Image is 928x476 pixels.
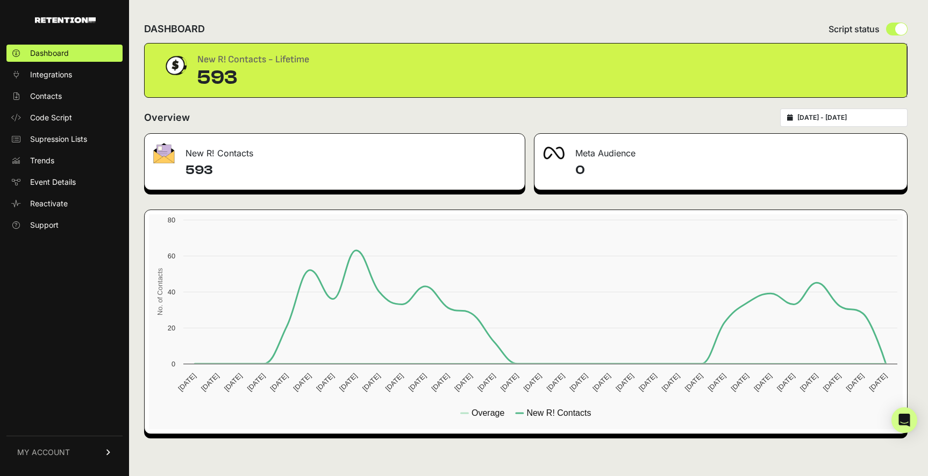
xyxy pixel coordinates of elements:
div: Meta Audience [534,134,907,166]
text: [DATE] [315,372,335,393]
a: Trends [6,152,123,169]
span: Script status [829,23,880,35]
h2: DASHBOARD [144,21,205,37]
img: fa-envelope-19ae18322b30453b285274b1b8af3d052b27d846a4fbe8435d1a52b978f639a2.png [153,143,175,163]
text: [DATE] [176,372,197,393]
text: [DATE] [568,372,589,393]
span: Integrations [30,69,72,80]
text: [DATE] [822,372,843,393]
div: New R! Contacts [145,134,525,166]
text: [DATE] [752,372,773,393]
a: Reactivate [6,195,123,212]
h4: 593 [185,162,516,179]
span: Dashboard [30,48,69,59]
a: Event Details [6,174,123,191]
text: [DATE] [499,372,520,393]
text: No. of Contacts [156,268,164,315]
a: Code Script [6,109,123,126]
a: Support [6,217,123,234]
text: [DATE] [430,372,451,393]
text: [DATE] [729,372,750,393]
div: New R! Contacts - Lifetime [197,52,309,67]
text: [DATE] [338,372,359,393]
text: [DATE] [614,372,635,393]
a: Supression Lists [6,131,123,148]
text: [DATE] [453,372,474,393]
text: 60 [168,252,175,260]
text: [DATE] [199,372,220,393]
span: Supression Lists [30,134,87,145]
text: 0 [172,360,175,368]
text: New R! Contacts [526,408,591,417]
a: Dashboard [6,45,123,62]
text: [DATE] [591,372,612,393]
text: 40 [168,288,175,296]
text: [DATE] [361,372,382,393]
text: [DATE] [798,372,819,393]
div: 593 [197,67,309,89]
img: fa-meta-2f981b61bb99beabf952f7030308934f19ce035c18b003e963880cc3fabeebb7.png [543,147,565,160]
text: 80 [168,216,175,224]
a: MY ACCOUNT [6,436,123,468]
text: [DATE] [775,372,796,393]
text: [DATE] [522,372,543,393]
span: Reactivate [30,198,68,209]
text: [DATE] [291,372,312,393]
span: Event Details [30,177,76,187]
text: [DATE] [269,372,290,393]
span: Support [30,220,59,230]
img: Retention.com [35,17,96,23]
text: [DATE] [223,372,244,393]
text: [DATE] [683,372,704,393]
text: [DATE] [476,372,497,393]
a: Integrations [6,66,123,83]
img: dollar-coin-05c43ed7efb7bc0c12610022525b4bbbb207c7efeef5aecc26f025e68dcafac9.png [162,52,189,79]
span: MY ACCOUNT [17,447,70,458]
h2: Overview [144,110,190,125]
text: Overage [472,408,504,417]
text: [DATE] [660,372,681,393]
span: Code Script [30,112,72,123]
text: [DATE] [407,372,428,393]
text: [DATE] [867,372,888,393]
h4: 0 [575,162,898,179]
a: Contacts [6,88,123,105]
text: [DATE] [706,372,727,393]
text: [DATE] [637,372,658,393]
div: Open Intercom Messenger [891,407,917,433]
text: [DATE] [545,372,566,393]
span: Contacts [30,91,62,102]
text: [DATE] [845,372,866,393]
text: 20 [168,324,175,332]
span: Trends [30,155,54,166]
text: [DATE] [384,372,405,393]
text: [DATE] [246,372,267,393]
